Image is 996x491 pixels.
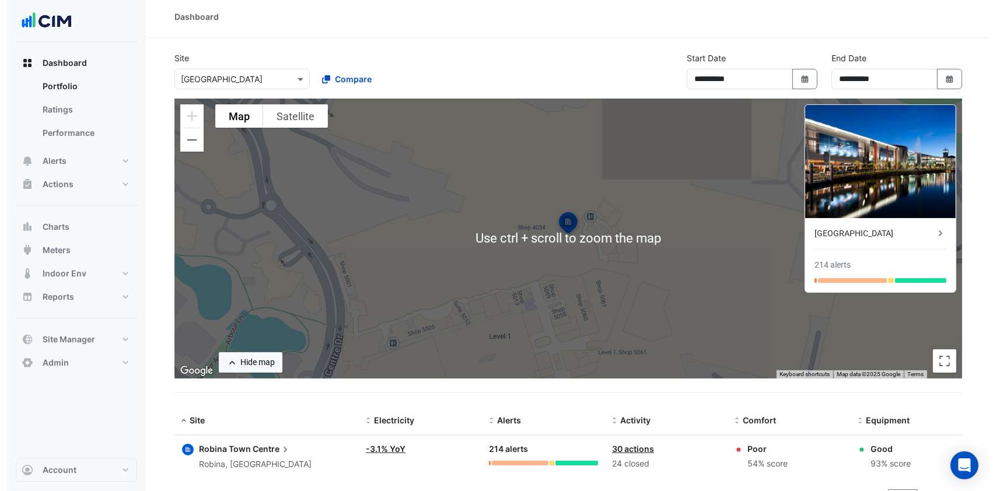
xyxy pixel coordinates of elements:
div: Hide map [234,356,268,369]
a: 30 actions [606,444,648,454]
span: Site Manager [36,334,89,345]
label: Site [168,52,183,64]
button: Show satellite imagery [257,104,321,128]
app-icon: Dashboard [15,57,27,69]
app-icon: Admin [15,357,27,369]
div: 54% score [741,457,781,471]
span: Site [183,415,198,425]
span: Admin [36,357,62,369]
button: Dashboard [9,51,131,75]
button: Zoom in [174,104,197,128]
div: Open Intercom Messenger [944,451,972,479]
span: Actions [36,178,67,190]
div: 214 alerts [483,443,592,456]
span: Compare [328,73,365,85]
app-icon: Actions [15,178,27,190]
button: Compare [308,69,373,89]
span: Meters [36,244,64,256]
img: Company Logo [14,9,67,33]
button: Keyboard shortcuts [773,370,823,378]
app-icon: Reports [15,291,27,303]
fa-icon: Select Date [938,74,949,84]
img: Google [171,363,209,378]
div: Robina, [GEOGRAPHIC_DATA] [193,458,305,471]
app-icon: Charts [15,221,27,233]
button: Indoor Env [9,262,131,285]
span: Map data ©2025 Google [830,371,894,377]
button: Hide map [212,352,276,373]
span: Reports [36,291,68,303]
span: Equipment [859,415,903,425]
span: Robina Town [193,444,244,454]
button: Site Manager [9,328,131,351]
span: Comfort [736,415,770,425]
div: Poor [741,443,781,455]
span: Alerts [491,415,515,425]
app-icon: Indoor Env [15,268,27,279]
a: Ratings [27,98,131,121]
div: 24 closed [606,457,715,471]
img: Robina Town Centre [799,105,949,218]
button: Show street map [209,104,257,128]
div: 214 alerts [808,259,844,271]
button: Admin [9,351,131,374]
div: [GEOGRAPHIC_DATA] [808,227,928,240]
app-icon: Site Manager [15,334,27,345]
button: Reports [9,285,131,308]
button: Alerts [9,149,131,173]
span: Electricity [368,415,408,425]
div: Dashboard [9,75,131,149]
span: Activity [614,415,644,425]
a: Open this area in Google Maps (opens a new window) [171,363,209,378]
span: Charts [36,221,63,233]
app-icon: Meters [15,244,27,256]
a: Portfolio [27,75,131,98]
a: Terms (opens in new tab) [901,371,917,377]
button: Zoom out [174,128,197,152]
button: Account [9,458,131,482]
label: Start Date [680,52,719,64]
img: site-pin-selected.svg [549,211,575,239]
button: Toggle fullscreen view [927,349,950,373]
button: Meters [9,239,131,262]
div: 93% score [864,457,904,471]
label: End Date [825,52,860,64]
button: Actions [9,173,131,196]
div: Dashboard [168,10,212,23]
span: Centre [246,443,285,455]
app-icon: Alerts [15,155,27,167]
a: -3.1% YoY [359,444,399,454]
fa-icon: Select Date [794,74,804,84]
a: Performance [27,121,131,145]
span: Account [36,464,70,476]
div: Good [864,443,904,455]
span: Alerts [36,155,60,167]
span: Dashboard [36,57,81,69]
span: Indoor Env [36,268,80,279]
button: Charts [9,215,131,239]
